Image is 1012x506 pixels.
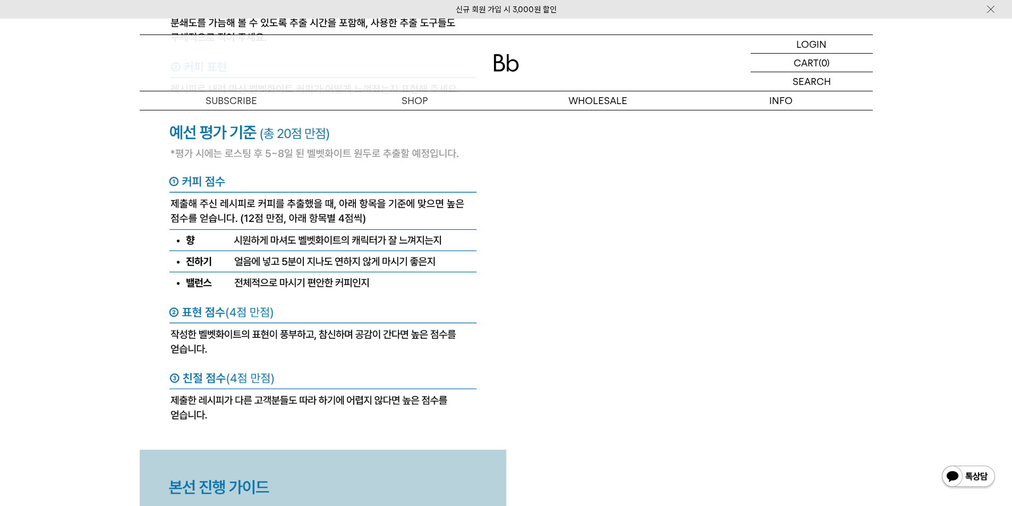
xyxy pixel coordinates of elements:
a: SHOP [323,91,506,110]
img: 카카오톡 채널 1:1 채팅 버튼 [941,465,996,490]
a: LOGIN [751,35,873,54]
p: CART [794,54,819,72]
p: WHOLESALE [506,91,690,110]
p: INFO [690,91,873,110]
a: SUBSCRIBE [140,91,323,110]
img: 로고 [494,54,519,72]
p: LOGIN [796,35,827,53]
a: 신규 회원 가입 시 3,000원 할인 [456,5,557,14]
p: SEARCH [793,72,831,91]
p: (0) [819,54,830,72]
a: CART (0) [751,54,873,72]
